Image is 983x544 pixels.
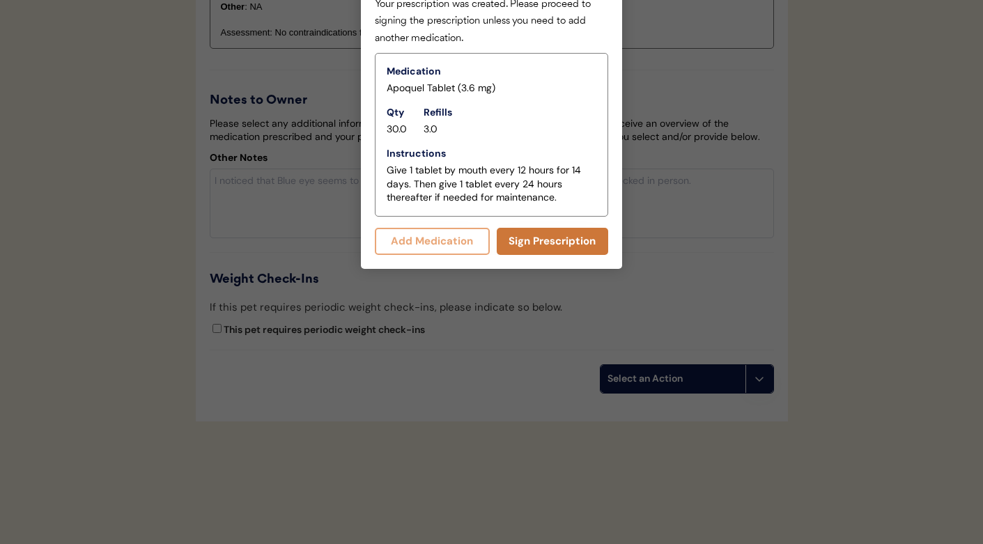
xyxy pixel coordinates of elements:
div: Refills [424,106,452,120]
div: Instructions [387,147,446,161]
div: Apoquel Tablet (3.6 mg) [387,81,495,95]
div: 30.0 [387,123,407,137]
div: Qty [387,106,404,120]
div: Give 1 tablet by mouth every 12 hours for 14 days. Then give 1 tablet every 24 hours thereafter i... [387,164,596,205]
button: Sign Prescription [497,228,609,255]
button: Add Medication [375,228,490,255]
div: Medication [387,65,441,79]
div: 3.0 [424,123,438,137]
